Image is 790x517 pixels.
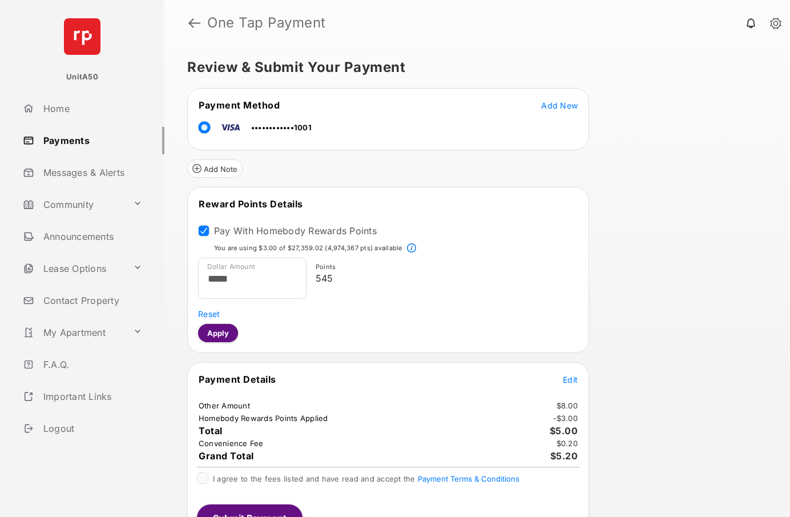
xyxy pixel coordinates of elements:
[550,450,578,462] span: $5.20
[18,255,128,282] a: Lease Options
[199,425,223,436] span: Total
[563,374,578,385] button: Edit
[18,95,164,122] a: Home
[198,400,251,411] td: Other Amount
[66,71,98,83] p: UnitA50
[199,450,254,462] span: Grand Total
[214,243,402,253] p: You are using $3.00 of $27,359.02 (4,974,367 pts) available
[316,271,574,285] p: 545
[198,413,329,423] td: Homebody Rewards Points Applied
[198,438,264,448] td: Convenience Fee
[18,319,128,346] a: My Apartment
[199,198,303,210] span: Reward Points Details
[18,383,147,410] a: Important Links
[18,159,164,186] a: Messages & Alerts
[18,223,164,250] a: Announcements
[556,400,578,411] td: $8.00
[418,474,519,483] button: I agree to the fees listed and have read and accept the
[563,375,578,384] span: Edit
[199,99,280,111] span: Payment Method
[198,324,238,342] button: Apply
[18,287,164,314] a: Contact Property
[187,159,243,178] button: Add Note
[18,351,164,378] a: F.A.Q.
[214,225,377,237] label: Pay With Homebody Rewards Points
[187,61,758,74] h5: Review & Submit Your Payment
[553,413,579,423] td: - $3.00
[18,191,128,218] a: Community
[18,415,164,442] a: Logout
[18,127,164,154] a: Payments
[198,308,220,319] button: Reset
[207,16,326,30] strong: One Tap Payment
[316,262,574,272] p: Points
[550,425,578,436] span: $5.00
[64,18,100,55] img: svg+xml;base64,PHN2ZyB4bWxucz0iaHR0cDovL3d3dy53My5vcmcvMjAwMC9zdmciIHdpZHRoPSI2NCIgaGVpZ2h0PSI2NC...
[251,123,312,132] span: ••••••••••••1001
[199,374,276,385] span: Payment Details
[541,99,578,111] button: Add New
[198,309,220,319] span: Reset
[556,438,578,448] td: $0.20
[213,474,519,483] span: I agree to the fees listed and have read and accept the
[541,101,578,110] span: Add New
